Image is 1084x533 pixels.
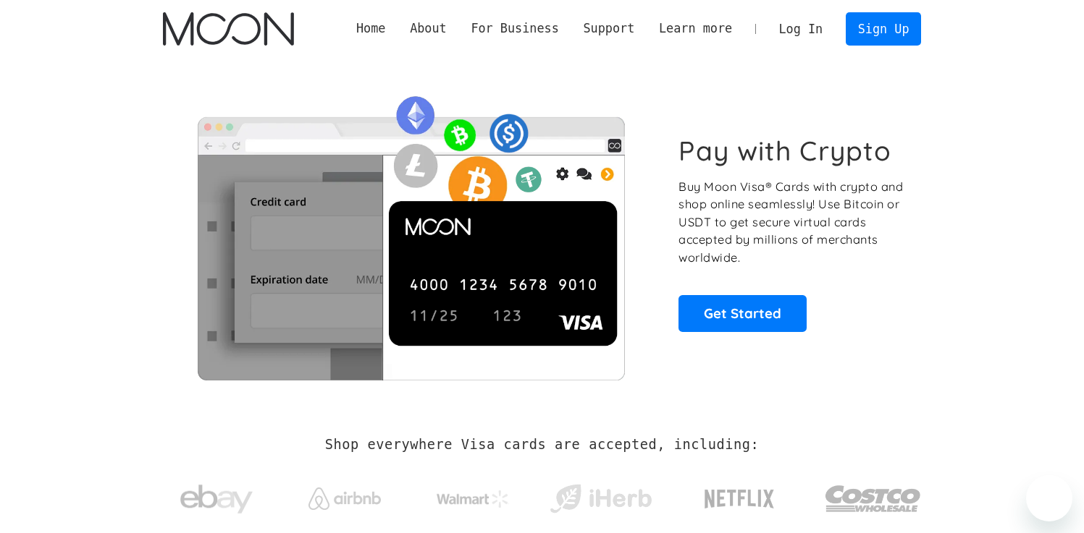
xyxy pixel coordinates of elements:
img: Airbnb [308,487,381,510]
a: Log In [767,13,835,45]
img: Netflix [703,481,776,517]
img: Moon Cards let you spend your crypto anywhere Visa is accepted. [163,86,659,380]
div: For Business [471,20,558,38]
p: Buy Moon Visa® Cards with crypto and shop online seamlessly! Use Bitcoin or USDT to get secure vi... [678,178,905,267]
h2: Shop everywhere Visa cards are accepted, including: [325,437,759,453]
img: Costco [825,472,922,526]
img: iHerb [547,480,655,518]
a: Sign Up [846,12,921,45]
a: ebay [163,462,271,529]
div: Support [583,20,634,38]
iframe: Schaltfläche zum Öffnen des Messaging-Fensters [1026,475,1072,521]
div: Support [571,20,647,38]
a: home [163,12,294,46]
img: Walmart [437,490,509,508]
div: Learn more [647,20,744,38]
a: Walmart [419,476,526,515]
img: ebay [180,477,253,522]
div: For Business [459,20,571,38]
a: iHerb [547,466,655,525]
div: Learn more [659,20,732,38]
a: Costco [825,457,922,533]
a: Get Started [678,295,807,331]
div: About [410,20,447,38]
img: Moon Logo [163,12,294,46]
a: Netflix [675,466,804,524]
div: About [398,20,458,38]
a: Airbnb [290,473,398,517]
a: Home [344,20,398,38]
h1: Pay with Crypto [678,135,891,167]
